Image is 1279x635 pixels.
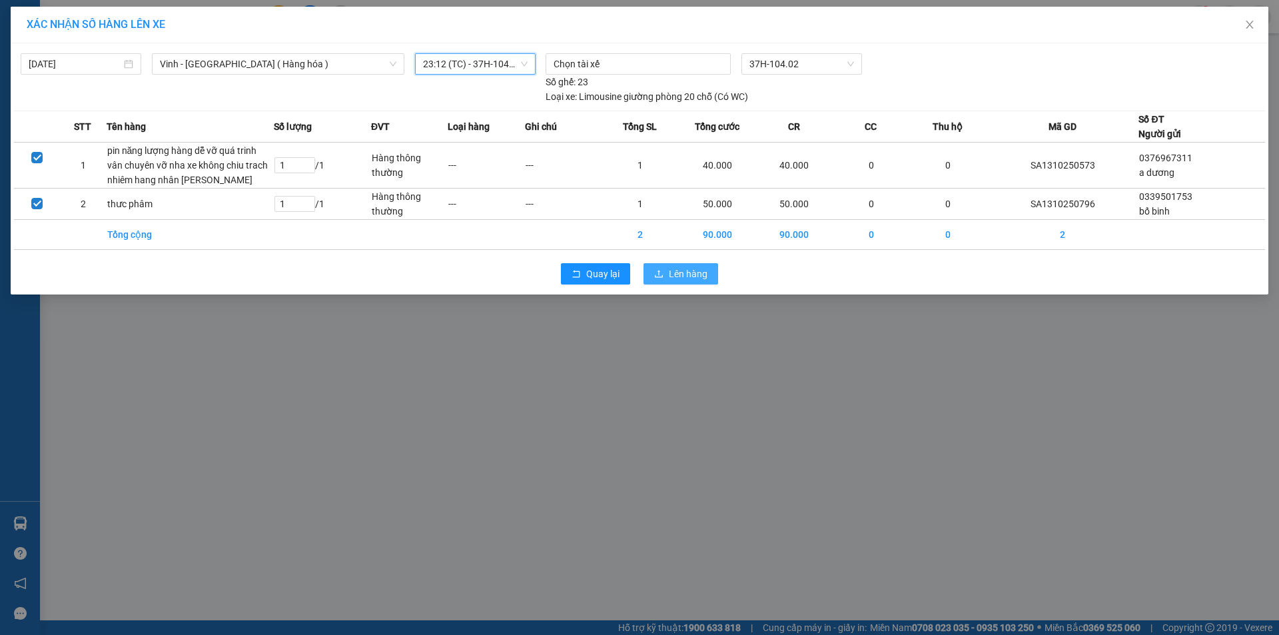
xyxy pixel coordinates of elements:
td: 90.000 [679,220,755,250]
td: 0 [833,220,909,250]
td: 0 [909,220,986,250]
span: Vinh - Hà Nội ( Hàng hóa ) [160,54,396,74]
button: uploadLên hàng [643,263,718,285]
span: STT [74,119,91,134]
td: 0 [833,143,909,189]
td: / 1 [274,189,371,220]
td: Tổng cộng [107,220,274,250]
span: 23:12 (TC) - 37H-104.02 [423,54,528,74]
span: ĐVT [371,119,390,134]
td: 40.000 [755,143,832,189]
span: a dương [1139,167,1174,178]
span: Số ghế: [546,75,576,89]
td: SA1310250796 [987,189,1139,220]
span: 37H-104.02 [749,54,853,74]
td: pin năng lượng hàng dễ vỡ quá trinh vân chuyên vỡ nha xe không chiu trach nhiêm hang nhân [PERSON... [107,143,274,189]
span: rollback [572,269,581,280]
span: Loại hàng [448,119,490,134]
td: 40.000 [679,143,755,189]
td: SA1310250573 [987,143,1139,189]
div: 23 [546,75,588,89]
td: 50.000 [755,189,832,220]
span: Ghi chú [525,119,557,134]
span: Thu hộ [933,119,963,134]
button: rollbackQuay lại [561,263,630,285]
td: 1 [602,143,678,189]
span: Tên hàng [107,119,146,134]
span: CC [865,119,877,134]
td: Hàng thông thường [371,143,448,189]
span: Tổng cước [695,119,739,134]
span: Số lượng [274,119,312,134]
td: --- [525,189,602,220]
td: 0 [909,189,986,220]
span: bố binh [1139,206,1170,217]
td: --- [525,143,602,189]
td: --- [448,189,524,220]
td: 50.000 [679,189,755,220]
span: Mã GD [1049,119,1076,134]
span: CR [788,119,800,134]
td: 2 [987,220,1139,250]
td: 2 [602,220,678,250]
span: close [1244,19,1255,30]
span: XÁC NHẬN SỐ HÀNG LÊN XE [27,18,165,31]
span: Loại xe: [546,89,577,104]
div: Limousine giường phòng 20 chỗ (Có WC) [546,89,748,104]
span: down [389,60,397,68]
td: / 1 [274,143,371,189]
td: 1 [60,143,106,189]
td: 90.000 [755,220,832,250]
td: Hàng thông thường [371,189,448,220]
td: 2 [60,189,106,220]
td: --- [448,143,524,189]
div: Số ĐT Người gửi [1138,112,1181,141]
span: 0376967311 [1139,153,1192,163]
input: 13/10/2025 [29,57,121,71]
td: thưc phâm [107,189,274,220]
button: Close [1231,7,1268,44]
td: 0 [909,143,986,189]
span: 0339501753 [1139,191,1192,202]
span: upload [654,269,663,280]
span: Quay lại [586,267,620,281]
span: Tổng SL [623,119,657,134]
td: 0 [833,189,909,220]
td: 1 [602,189,678,220]
span: Lên hàng [669,267,707,281]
